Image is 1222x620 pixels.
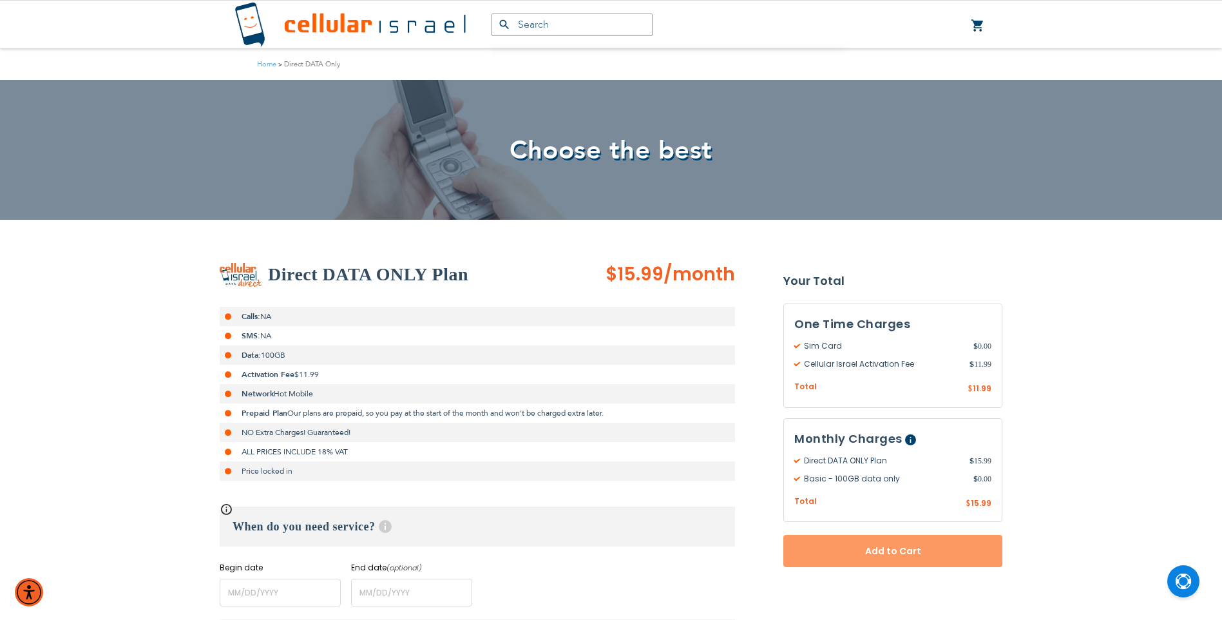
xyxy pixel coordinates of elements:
span: $15.99 [606,262,664,287]
span: 15.99 [969,455,991,467]
input: MM/DD/YYYY [351,579,472,606]
li: NA [220,307,735,326]
span: 11.99 [973,383,991,394]
strong: SMS: [242,331,260,341]
span: $ [969,455,974,467]
span: /month [664,262,735,287]
span: Help [905,434,916,445]
span: Cellular Israel Activation Fee [794,358,969,370]
li: NA [220,326,735,345]
a: Home [257,59,276,69]
input: Search [492,14,653,36]
span: Our plans are prepaid, so you pay at the start of the month and won't be charged extra later. [287,408,604,418]
span: Choose the best [510,133,712,168]
span: Monthly Charges [794,431,902,447]
span: 0.00 [973,340,991,352]
span: Total [794,496,817,508]
img: Cellular Israel Logo [234,2,466,48]
span: Sim Card [794,340,973,352]
label: Begin date [220,562,341,574]
img: Direct DATA Only [220,263,262,287]
h3: When do you need service? [220,507,735,547]
span: $ [973,473,978,485]
span: $ [966,498,971,510]
li: Direct DATA Only [276,58,340,70]
i: (optional) [387,563,422,573]
span: 15.99 [971,498,991,509]
span: $ [969,358,974,370]
strong: Calls: [242,311,260,322]
h3: One Time Charges [794,315,991,334]
li: NO Extra Charges! Guaranteed! [220,423,735,442]
span: $11.99 [294,369,319,380]
li: ALL PRICES INCLUDE 18% VAT [220,442,735,461]
strong: Activation Fee [242,369,294,380]
span: 0.00 [973,473,991,485]
span: 11.99 [969,358,991,370]
span: Hot Mobile [274,389,313,399]
span: $ [973,340,978,352]
span: Total [794,381,817,393]
li: 100GB [220,345,735,365]
span: $ [968,383,973,395]
input: MM/DD/YYYY [220,579,341,606]
span: Help [379,520,392,533]
strong: Data: [242,350,261,360]
strong: Network [242,389,274,399]
strong: Your Total [783,271,1002,291]
h2: Direct DATA ONLY Plan [268,262,468,287]
span: Direct DATA ONLY Plan [794,455,969,467]
label: End date [351,562,472,574]
li: Price locked in [220,461,735,481]
span: Basic - 100GB data only [794,473,973,485]
strong: Prepaid Plan [242,408,287,418]
div: Accessibility Menu [15,578,43,606]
